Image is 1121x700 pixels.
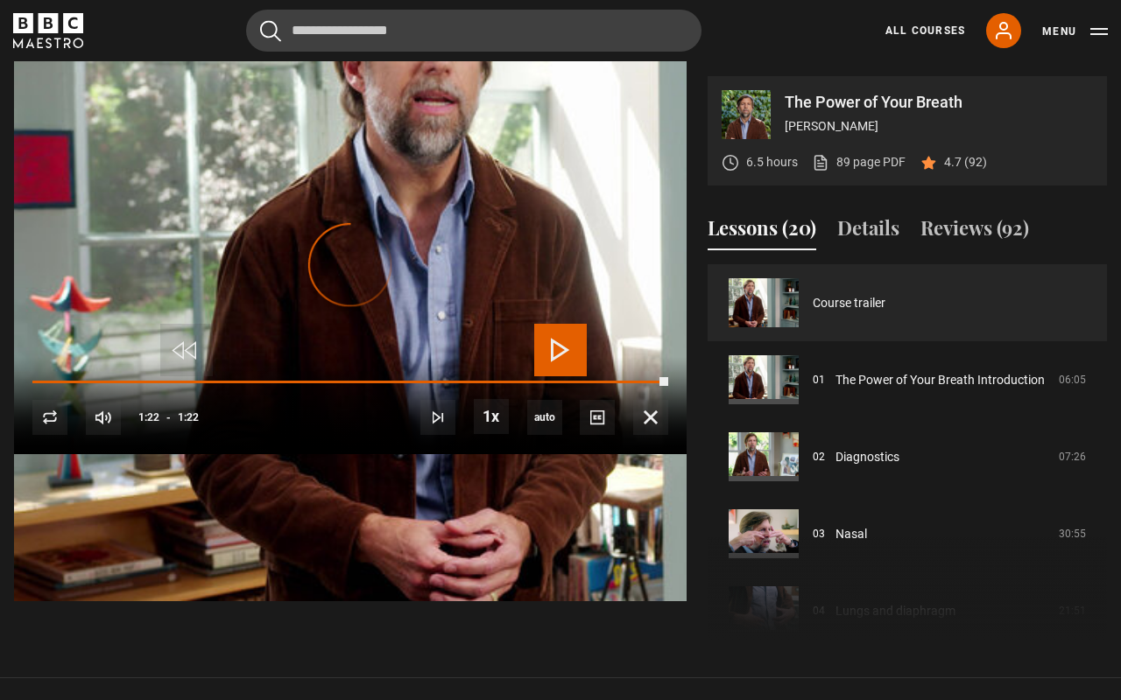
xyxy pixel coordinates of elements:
[746,153,798,171] p: 6.5 hours
[812,153,906,171] a: 89 page PDF
[13,13,83,48] svg: BBC Maestro
[785,94,1093,110] p: The Power of Your Breath
[474,399,509,434] button: Playback Rate
[166,411,171,423] span: -
[835,525,867,543] a: Nasal
[580,400,615,435] button: Captions
[527,400,562,435] span: auto
[527,400,562,435] div: Current quality: 360p
[944,153,987,171] p: 4.7 (92)
[32,381,668,384] div: Progress Bar
[813,294,885,312] a: Course trailer
[246,10,702,52] input: Search
[138,402,159,433] span: 1:22
[885,23,965,38] a: All Courses
[32,400,67,435] button: Replay
[14,76,687,454] video-js: Video Player
[708,213,816,250] button: Lessons (20)
[178,402,199,433] span: 1:22
[835,448,899,466] a: Diagnostics
[920,213,1029,250] button: Reviews (92)
[785,117,1093,136] p: [PERSON_NAME]
[260,20,281,42] button: Submit the search query
[837,213,899,250] button: Details
[86,400,121,435] button: Mute
[1042,23,1108,40] button: Toggle navigation
[420,400,455,435] button: Next Lesson
[633,400,668,435] button: Fullscreen
[835,371,1045,389] a: The Power of Your Breath Introduction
